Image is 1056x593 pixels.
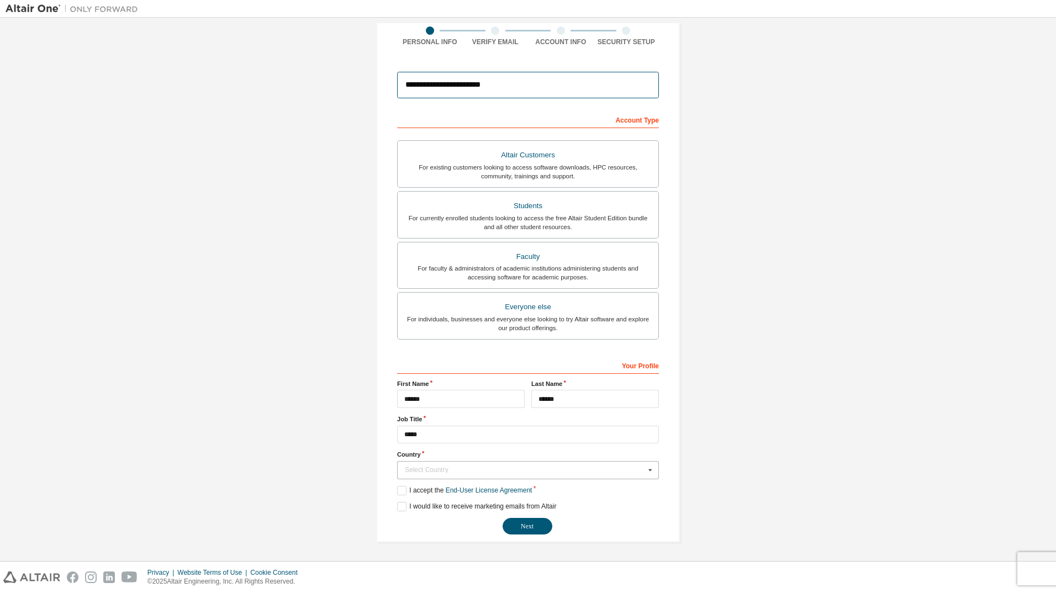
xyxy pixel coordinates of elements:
[405,467,645,473] div: Select Country
[397,486,532,495] label: I accept the
[250,568,304,577] div: Cookie Consent
[404,299,652,315] div: Everyone else
[177,568,250,577] div: Website Terms of Use
[397,38,463,46] div: Personal Info
[404,315,652,332] div: For individuals, businesses and everyone else looking to try Altair software and explore our prod...
[122,571,138,583] img: youtube.svg
[103,571,115,583] img: linkedin.svg
[3,571,60,583] img: altair_logo.svg
[528,38,594,46] div: Account Info
[85,571,97,583] img: instagram.svg
[404,264,652,282] div: For faculty & administrators of academic institutions administering students and accessing softwa...
[404,147,652,163] div: Altair Customers
[531,379,659,388] label: Last Name
[397,110,659,128] div: Account Type
[404,163,652,181] div: For existing customers looking to access software downloads, HPC resources, community, trainings ...
[147,577,304,586] p: © 2025 Altair Engineering, Inc. All Rights Reserved.
[463,38,529,46] div: Verify Email
[503,518,552,534] button: Next
[446,486,532,494] a: End-User License Agreement
[397,450,659,459] label: Country
[404,214,652,231] div: For currently enrolled students looking to access the free Altair Student Edition bundle and all ...
[397,415,659,423] label: Job Title
[67,571,78,583] img: facebook.svg
[397,502,556,511] label: I would like to receive marketing emails from Altair
[397,379,525,388] label: First Name
[397,356,659,374] div: Your Profile
[147,568,177,577] div: Privacy
[6,3,144,14] img: Altair One
[404,198,652,214] div: Students
[404,249,652,264] div: Faculty
[594,38,659,46] div: Security Setup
